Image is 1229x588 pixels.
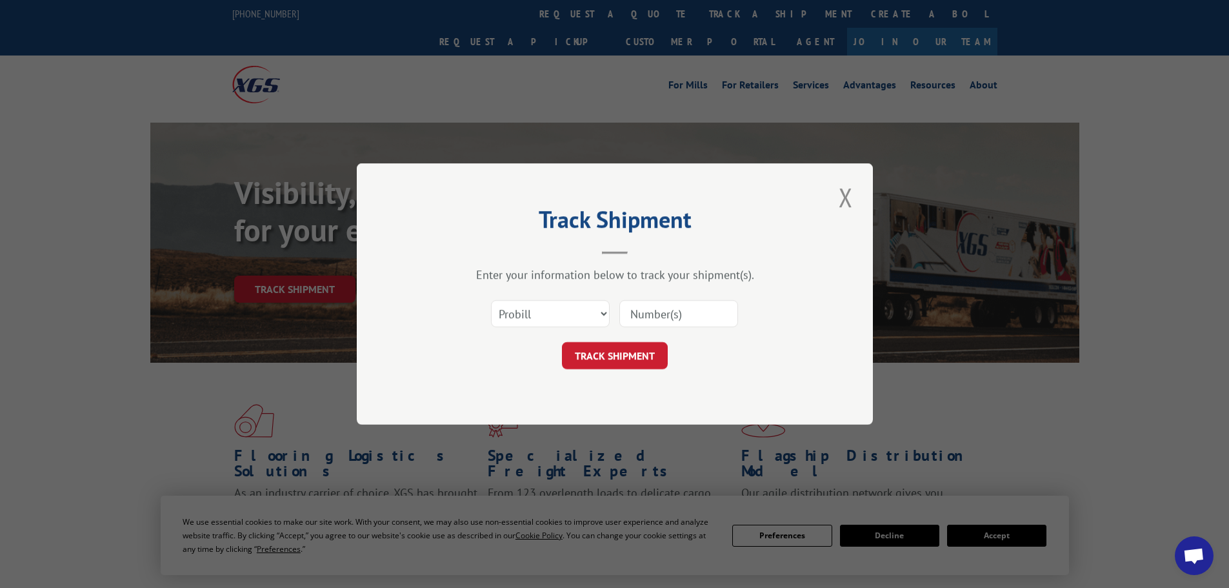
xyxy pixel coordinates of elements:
h2: Track Shipment [421,210,808,235]
a: Open chat [1175,536,1214,575]
input: Number(s) [619,300,738,327]
button: Close modal [835,179,857,215]
button: TRACK SHIPMENT [562,342,668,369]
div: Enter your information below to track your shipment(s). [421,267,808,282]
